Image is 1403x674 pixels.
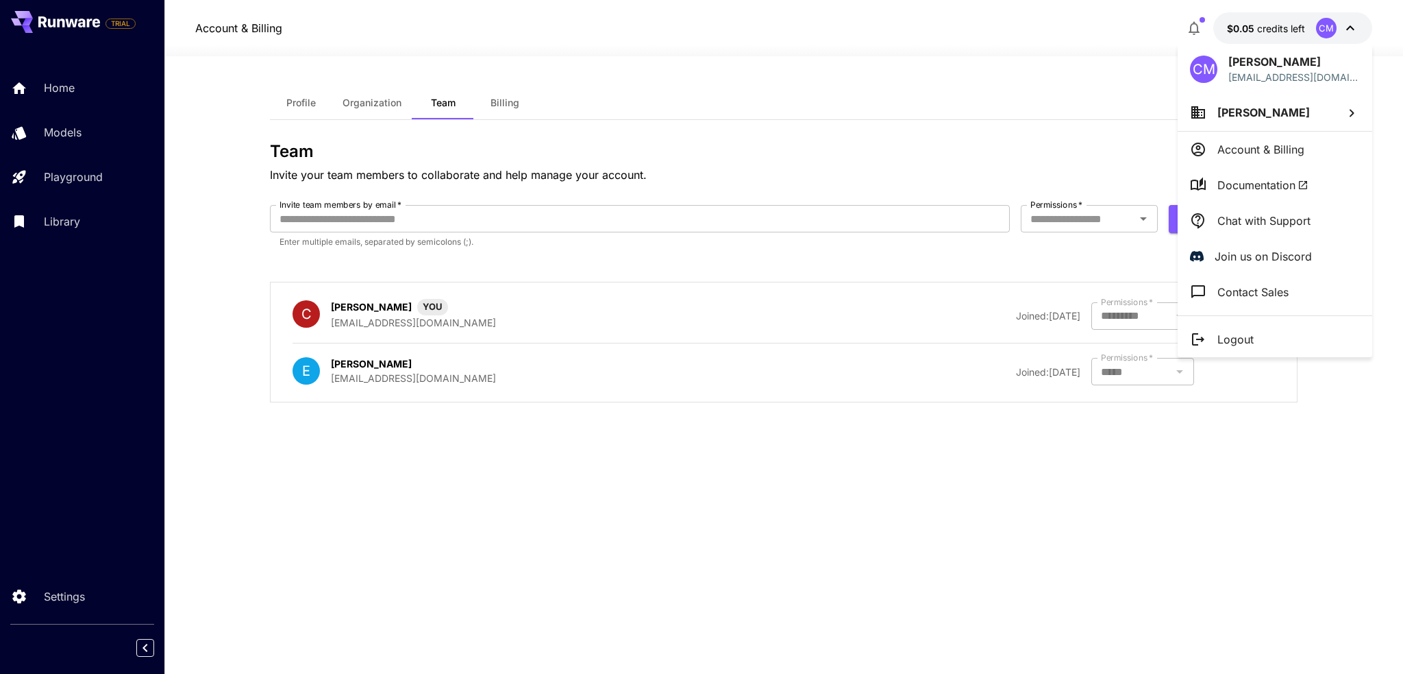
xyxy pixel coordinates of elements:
div: CM [1190,56,1217,83]
button: [PERSON_NAME] [1178,94,1372,131]
p: Chat with Support [1217,213,1311,229]
span: Documentation [1217,177,1308,193]
span: [PERSON_NAME] [1217,106,1310,119]
p: [EMAIL_ADDRESS][DOMAIN_NAME] [1228,70,1360,84]
div: cal@coditechnologies.io [1228,70,1360,84]
p: Join us on Discord [1215,248,1312,265]
p: Account & Billing [1217,141,1304,158]
p: [PERSON_NAME] [1228,53,1360,70]
p: Logout [1217,331,1254,348]
p: Contact Sales [1217,284,1289,300]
